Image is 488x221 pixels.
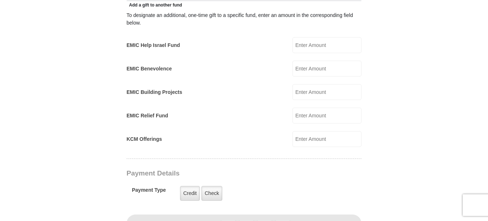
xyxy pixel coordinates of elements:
[127,65,172,73] label: EMIC Benevolence
[127,88,182,96] label: EMIC Building Projects
[127,135,162,143] label: KCM Offerings
[127,42,180,49] label: EMIC Help Israel Fund
[127,3,182,8] span: Add a gift to another fund
[292,37,361,53] input: Enter Amount
[127,12,361,27] div: To designate an additional, one-time gift to a specific fund, enter an amount in the correspondin...
[201,186,222,201] label: Check
[127,112,168,120] label: EMIC Relief Fund
[127,169,311,178] h3: Payment Details
[292,61,361,77] input: Enter Amount
[292,108,361,123] input: Enter Amount
[132,187,166,197] h5: Payment Type
[292,84,361,100] input: Enter Amount
[180,186,200,201] label: Credit
[292,131,361,147] input: Enter Amount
